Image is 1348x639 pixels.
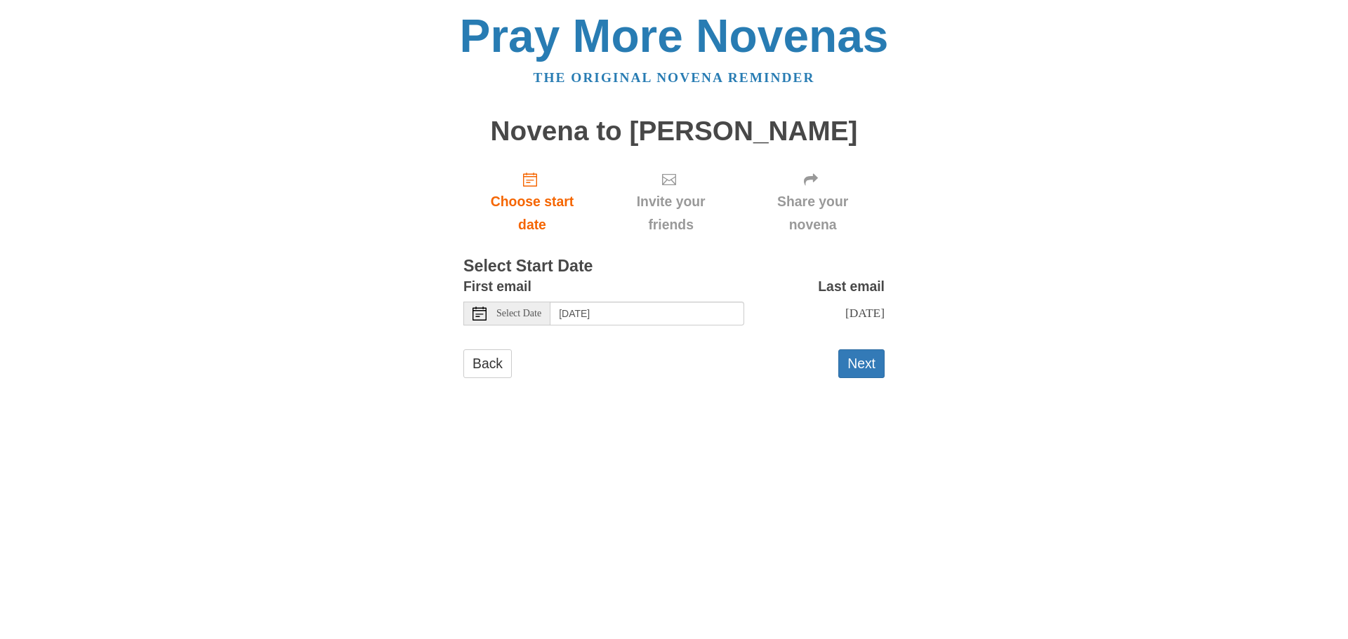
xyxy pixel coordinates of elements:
[477,190,587,236] span: Choose start date
[615,190,727,236] span: Invite your friends
[463,160,601,243] a: Choose start date
[755,190,871,236] span: Share your novena
[534,70,815,85] a: The original novena reminder
[601,160,741,243] div: Click "Next" to confirm your start date first.
[463,116,885,147] h1: Novena to [PERSON_NAME]
[463,257,885,276] h3: Select Start Date
[463,275,531,298] label: First email
[818,275,885,298] label: Last email
[845,306,885,320] span: [DATE]
[460,10,889,62] a: Pray More Novenas
[463,349,512,378] a: Back
[496,309,541,318] span: Select Date
[741,160,885,243] div: Click "Next" to confirm your start date first.
[838,349,885,378] button: Next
